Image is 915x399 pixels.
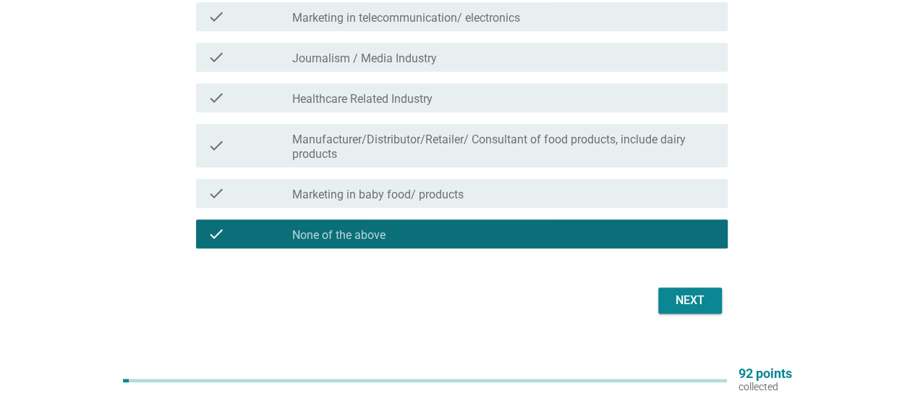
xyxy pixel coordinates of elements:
[292,51,437,66] label: Journalism / Media Industry
[208,89,225,106] i: check
[208,185,225,202] i: check
[208,8,225,25] i: check
[292,92,433,106] label: Healthcare Related Industry
[739,380,792,393] p: collected
[292,133,716,161] label: Manufacturer/Distributor/Retailer/ Consultant of food products, include dairy products
[208,130,225,161] i: check
[292,11,520,25] label: Marketing in telecommunication/ electronics
[208,49,225,66] i: check
[292,188,464,202] label: Marketing in baby food/ products
[208,225,225,243] i: check
[670,292,710,309] div: Next
[292,228,386,243] label: None of the above
[658,287,722,314] button: Next
[739,367,792,380] p: 92 points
